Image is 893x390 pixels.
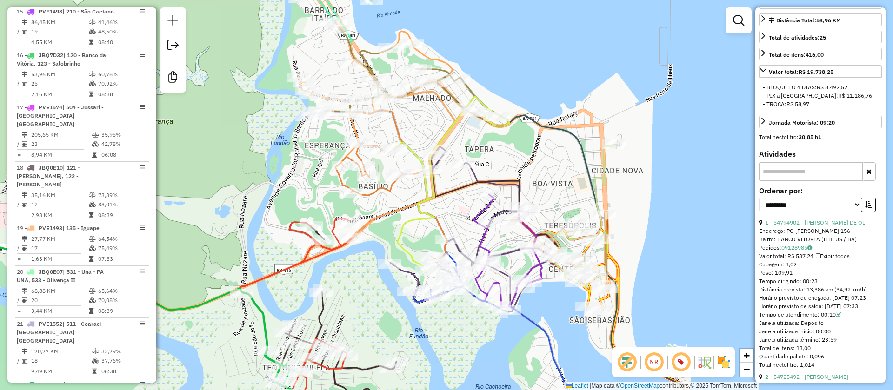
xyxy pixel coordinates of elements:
[164,11,182,32] a: Nova sessão e pesquisa
[140,165,145,170] em: Opções
[17,79,21,88] td: /
[769,68,833,76] div: Valor total:
[22,358,27,364] i: Total de Atividades
[22,72,27,77] i: Distância Total
[39,52,63,59] span: JBQ7D32
[31,70,88,79] td: 53,96 KM
[759,244,882,252] div: Pedidos:
[22,29,27,34] i: Total de Atividades
[806,51,824,58] strong: 416,00
[17,211,21,220] td: =
[101,356,145,365] td: 37,76%
[17,268,104,284] span: | 531 - Una - PA UNA, 533 - Olivença II
[564,382,759,390] div: Map data © contributors,© 2025 TomTom, Microsoft
[62,8,114,15] span: | 210 - São Caetano
[89,297,96,303] i: % de utilização da cubagem
[92,141,99,147] i: % de utilização da cubagem
[590,383,591,389] span: |
[759,327,882,336] div: Janela utilizada início: 00:00
[39,320,62,327] span: PVE1552
[39,225,62,231] span: PVE1493
[643,351,665,373] span: Ocultar NR
[861,198,876,212] button: Ordem crescente
[759,13,882,26] a: Distância Total:53,96 KM
[740,363,753,377] a: Zoom out
[17,150,21,159] td: =
[39,268,63,275] span: JBQ0E07
[22,20,27,25] i: Distância Total
[22,349,27,354] i: Distância Total
[89,29,96,34] i: % de utilização da cubagem
[140,321,145,326] em: Opções
[92,152,97,158] i: Tempo total em rota
[781,244,812,251] a: 09128985
[22,192,27,198] i: Distância Total
[22,245,27,251] i: Total de Atividades
[759,227,882,235] div: Endereço: PC-[PERSON_NAME] 156
[98,18,145,27] td: 41,46%
[140,225,145,231] em: Opções
[729,11,748,30] a: Exibir filtros
[17,268,104,284] span: 20 -
[759,269,793,276] span: Peso: 109,91
[101,139,145,149] td: 42,78%
[22,202,27,207] i: Total de Atividades
[763,83,878,92] div: - BLOQUETO 4 DIAS:
[98,234,145,244] td: 64,54%
[17,104,104,127] span: | 504 - Jussari - [GEOGRAPHIC_DATA] [GEOGRAPHIC_DATA]
[92,369,97,374] i: Tempo total em rota
[89,81,96,86] i: % de utilização da cubagem
[31,139,92,149] td: 23
[22,141,27,147] i: Total de Atividades
[98,286,145,296] td: 65,64%
[101,367,145,376] td: 06:38
[759,336,882,344] div: Janela utilizada término: 23:59
[759,235,882,244] div: Bairro: BANCO VITORIA (ILHEUS / BA)
[98,27,145,36] td: 48,50%
[17,52,106,67] span: 16 -
[31,150,92,159] td: 8,94 KM
[39,104,62,111] span: PVE1574
[697,355,712,370] img: Fluxo de ruas
[101,347,145,356] td: 32,79%
[17,139,21,149] td: /
[98,200,145,209] td: 83,01%
[140,52,145,58] em: Opções
[759,319,882,327] div: Janela utilizada: Depósito
[17,164,80,188] span: | 121 - [PERSON_NAME], 122 - [PERSON_NAME]
[31,306,88,316] td: 3,44 KM
[89,202,96,207] i: % de utilização da cubagem
[98,244,145,253] td: 75,49%
[31,347,92,356] td: 170,77 KM
[31,79,88,88] td: 25
[786,100,809,107] span: R$ 58,97
[759,48,882,60] a: Total de itens:416,00
[17,90,21,99] td: =
[17,320,105,344] span: | 511 - Coaraci - [GEOGRAPHIC_DATA] [GEOGRAPHIC_DATA]
[22,288,27,294] i: Distância Total
[89,288,96,294] i: % de utilização do peso
[17,296,21,305] td: /
[31,356,92,365] td: 18
[17,27,21,36] td: /
[98,211,145,220] td: 08:39
[838,92,872,99] span: R$ 11.186,76
[31,130,92,139] td: 205,65 KM
[759,31,882,43] a: Total de atividades:25
[759,252,882,260] div: Valor total: R$ 537,24
[17,320,105,344] span: 21 -
[759,285,882,294] div: Distância prevista: 13,386 km (34,92 km/h)
[769,16,841,25] div: Distância Total:
[17,225,100,231] span: 19 -
[759,79,882,112] div: Valor total:R$ 19.738,25
[759,381,882,390] div: Endereço: PC [PERSON_NAME] DE ASSIS 020
[759,116,882,128] a: Jornada Motorista: 09:20
[670,351,692,373] span: Exibir número da rota
[89,236,96,242] i: % de utilização do peso
[759,65,882,78] a: Valor total:R$ 19.738,25
[820,34,826,41] strong: 25
[31,38,88,47] td: 4,55 KM
[17,52,106,67] span: | 120 - Banco da Vitória, 123 - Salobrinho
[31,286,88,296] td: 68,88 KM
[164,68,182,89] a: Criar modelo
